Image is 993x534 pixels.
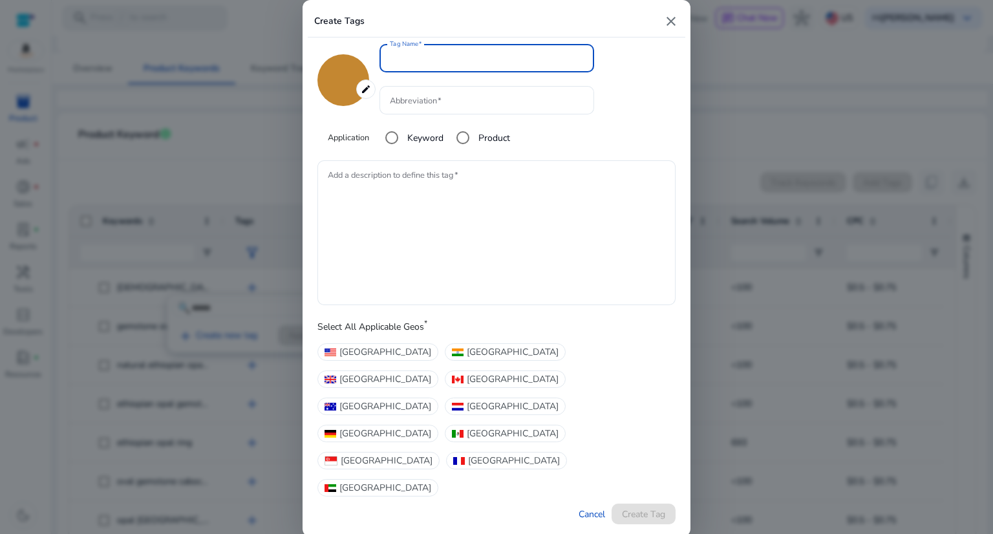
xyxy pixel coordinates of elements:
a: Cancel [579,507,605,521]
mat-icon: edit [356,80,376,99]
label: Product [476,131,510,145]
mat-label: Tag Name [390,40,418,49]
span: [GEOGRAPHIC_DATA] [339,481,431,495]
span: [GEOGRAPHIC_DATA] [467,345,559,359]
h5: Create Tags [314,16,365,27]
span: [GEOGRAPHIC_DATA] [467,372,559,386]
span: [GEOGRAPHIC_DATA] [339,400,431,413]
span: [GEOGRAPHIC_DATA] [467,427,559,440]
mat-label: Application [328,132,369,144]
label: Keyword [405,131,443,145]
span: [GEOGRAPHIC_DATA] [468,454,560,467]
mat-icon: close [663,14,679,29]
span: [GEOGRAPHIC_DATA] [467,400,559,413]
label: Select All Applicable Geos [317,321,427,336]
span: [GEOGRAPHIC_DATA] [341,454,432,467]
span: [GEOGRAPHIC_DATA] [339,345,431,359]
span: [GEOGRAPHIC_DATA] [339,427,431,440]
span: [GEOGRAPHIC_DATA] [339,372,431,386]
